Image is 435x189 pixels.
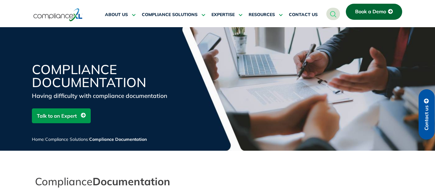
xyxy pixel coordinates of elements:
[32,108,91,123] a: Talk to an Expert
[105,12,128,18] span: ABOUT US
[249,7,283,22] a: RESOURCES
[249,12,275,18] span: RESOURCES
[211,7,242,22] a: EXPERTISE
[105,7,136,22] a: ABOUT US
[33,8,83,22] img: logo-one.svg
[45,136,88,142] a: Compliance Solutions
[32,136,44,142] a: Home
[419,89,435,140] a: Contact us
[211,12,235,18] span: EXPERTISE
[89,136,147,142] span: Compliance Documentation
[355,9,386,15] span: Book a Demo
[289,12,318,18] span: CONTACT US
[142,12,198,18] span: COMPLIANCE SOLUTIONS
[37,110,77,122] span: Talk to an Expert
[326,8,340,20] a: navsearch-button
[346,4,402,20] a: Book a Demo
[32,136,147,142] span: / /
[424,105,429,130] span: Contact us
[32,91,181,100] div: Having difficulty with compliance documentation
[289,7,318,22] a: CONTACT US
[32,63,181,89] h1: Compliance Documentation
[142,7,205,22] a: COMPLIANCE SOLUTIONS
